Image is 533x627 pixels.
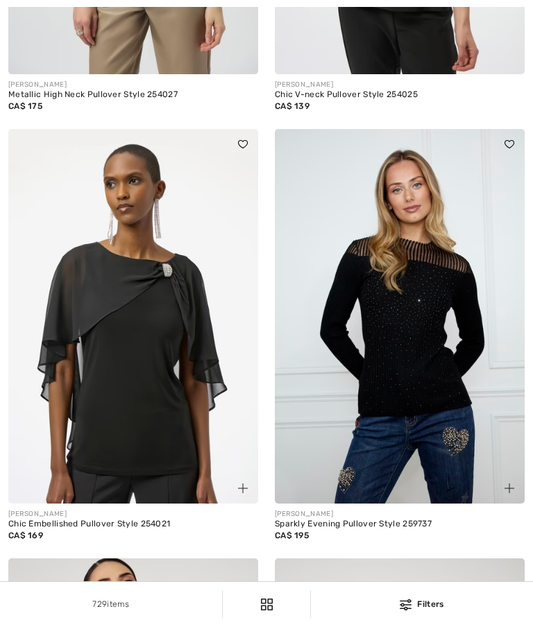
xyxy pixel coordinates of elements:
span: CA$ 139 [275,101,310,111]
span: CA$ 175 [8,101,42,111]
div: Filters [319,598,525,610]
img: Chic Embellished Pullover Style 254021. Black [8,129,258,504]
img: Sparkly Evening Pullover Style 259737. Black [275,129,525,504]
iframe: Opens a widget where you can find more information [486,526,519,561]
img: plus_v2.svg [505,483,514,493]
img: heart_black_full.svg [238,140,248,148]
img: plus_v2.svg [238,483,248,493]
div: Sparkly Evening Pullover Style 259737 [275,519,525,529]
img: heart_black_full.svg [505,140,514,148]
img: Filters [400,599,412,610]
div: [PERSON_NAME] [275,80,525,90]
div: Metallic High Neck Pullover Style 254027 [8,90,258,100]
div: Chic V-neck Pullover Style 254025 [275,90,525,100]
img: Filters [261,599,273,610]
span: 729 [92,599,107,609]
div: [PERSON_NAME] [275,509,525,519]
div: [PERSON_NAME] [8,80,258,90]
div: Chic Embellished Pullover Style 254021 [8,519,258,529]
span: CA$ 169 [8,531,43,540]
span: CA$ 195 [275,531,309,540]
div: [PERSON_NAME] [8,509,258,519]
